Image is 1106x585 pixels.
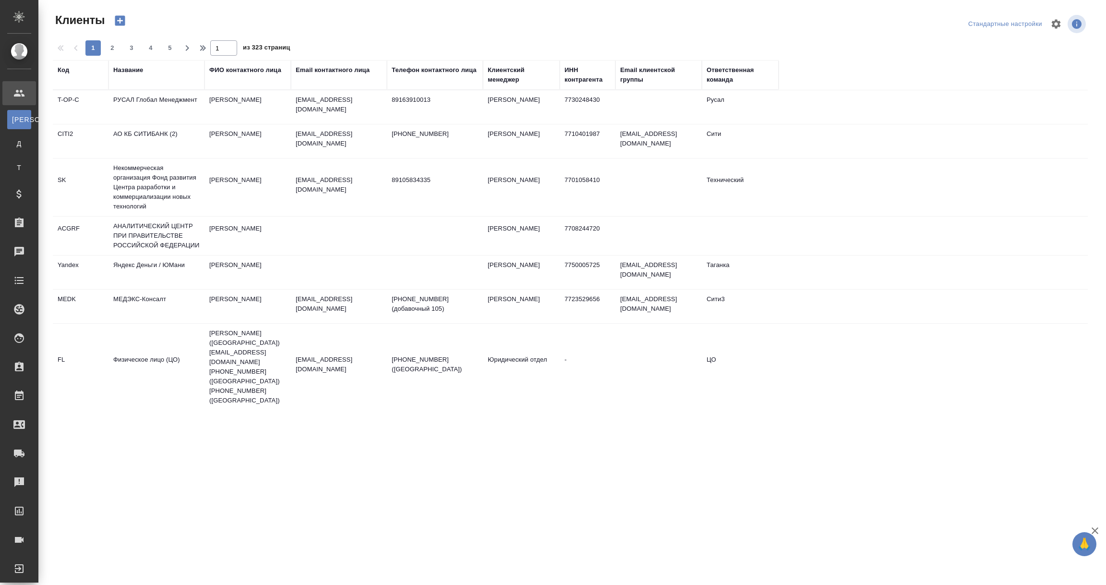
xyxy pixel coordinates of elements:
[296,355,382,374] p: [EMAIL_ADDRESS][DOMAIN_NAME]
[560,256,615,289] td: 7750005725
[53,90,108,124] td: T-OP-C
[143,40,158,56] button: 4
[108,90,204,124] td: РУСАЛ Глобал Менеджмент
[209,65,281,75] div: ФИО контактного лица
[143,43,158,53] span: 4
[615,124,702,158] td: [EMAIL_ADDRESS][DOMAIN_NAME]
[483,90,560,124] td: [PERSON_NAME]
[105,40,120,56] button: 2
[108,256,204,289] td: Яндекс Деньги / ЮМани
[483,219,560,253] td: [PERSON_NAME]
[560,171,615,204] td: 7701058410
[702,350,779,384] td: ЦО
[565,65,611,85] div: ИНН контрагента
[7,110,31,129] a: [PERSON_NAME]
[702,256,779,289] td: Таганка
[53,290,108,323] td: MEDK
[483,256,560,289] td: [PERSON_NAME]
[296,129,382,148] p: [EMAIL_ADDRESS][DOMAIN_NAME]
[296,65,370,75] div: Email контактного лица
[1076,534,1093,554] span: 🙏
[53,350,108,384] td: FL
[560,90,615,124] td: 7730248430
[1045,12,1068,36] span: Настроить таблицу
[483,350,560,384] td: Юридический отдел
[615,256,702,289] td: [EMAIL_ADDRESS][DOMAIN_NAME]
[483,124,560,158] td: [PERSON_NAME]
[702,124,779,158] td: Сити
[204,290,291,323] td: [PERSON_NAME]
[702,290,779,323] td: Сити3
[1072,532,1096,556] button: 🙏
[296,175,382,195] p: [EMAIL_ADDRESS][DOMAIN_NAME]
[53,256,108,289] td: Yandex
[243,42,290,56] span: из 323 страниц
[108,12,132,29] button: Создать
[12,139,26,148] span: Д
[560,124,615,158] td: 7710401987
[108,350,204,384] td: Физическое лицо (ЦО)
[1068,15,1088,33] span: Посмотреть информацию
[620,65,697,85] div: Email клиентской группы
[296,95,382,114] p: [EMAIL_ADDRESS][DOMAIN_NAME]
[53,171,108,204] td: SK
[392,355,478,374] p: [PHONE_NUMBER] ([GEOGRAPHIC_DATA])
[204,90,291,124] td: [PERSON_NAME]
[162,40,178,56] button: 5
[615,290,702,323] td: [EMAIL_ADDRESS][DOMAIN_NAME]
[162,43,178,53] span: 5
[7,134,31,153] a: Д
[124,43,139,53] span: 3
[58,65,69,75] div: Код
[53,12,105,28] span: Клиенты
[483,171,560,204] td: [PERSON_NAME]
[108,290,204,323] td: МЕДЭКС-Консалт
[105,43,120,53] span: 2
[108,124,204,158] td: АО КБ СИТИБАНК (2)
[53,219,108,253] td: ACGRF
[392,175,478,185] p: 89105834335
[966,17,1045,32] div: split button
[702,171,779,204] td: Технический
[702,90,779,124] td: Русал
[483,290,560,323] td: [PERSON_NAME]
[204,219,291,253] td: [PERSON_NAME]
[7,158,31,177] a: Т
[560,219,615,253] td: 7708244720
[108,217,204,255] td: АНАЛИТИЧЕСКИЙ ЦЕНТР ПРИ ПРАВИТЕЛЬСТВЕ РОССИЙСКОЙ ФЕДЕРАЦИИ
[392,65,477,75] div: Телефон контактного лица
[296,294,382,314] p: [EMAIL_ADDRESS][DOMAIN_NAME]
[204,124,291,158] td: [PERSON_NAME]
[113,65,143,75] div: Название
[204,324,291,410] td: [PERSON_NAME] ([GEOGRAPHIC_DATA]) [EMAIL_ADDRESS][DOMAIN_NAME] [PHONE_NUMBER] ([GEOGRAPHIC_DATA])...
[560,290,615,323] td: 7723529656
[488,65,555,85] div: Клиентский менеджер
[392,95,478,105] p: 89163910013
[53,124,108,158] td: CITI2
[560,350,615,384] td: -
[12,163,26,172] span: Т
[108,158,204,216] td: Некоммерческая организация Фонд развития Центра разработки и коммерциализации новых технологий
[12,115,26,124] span: [PERSON_NAME]
[392,294,478,314] p: [PHONE_NUMBER] (добавочный 105)
[124,40,139,56] button: 3
[707,65,774,85] div: Ответственная команда
[392,129,478,139] p: [PHONE_NUMBER]
[204,171,291,204] td: [PERSON_NAME]
[204,256,291,289] td: [PERSON_NAME]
